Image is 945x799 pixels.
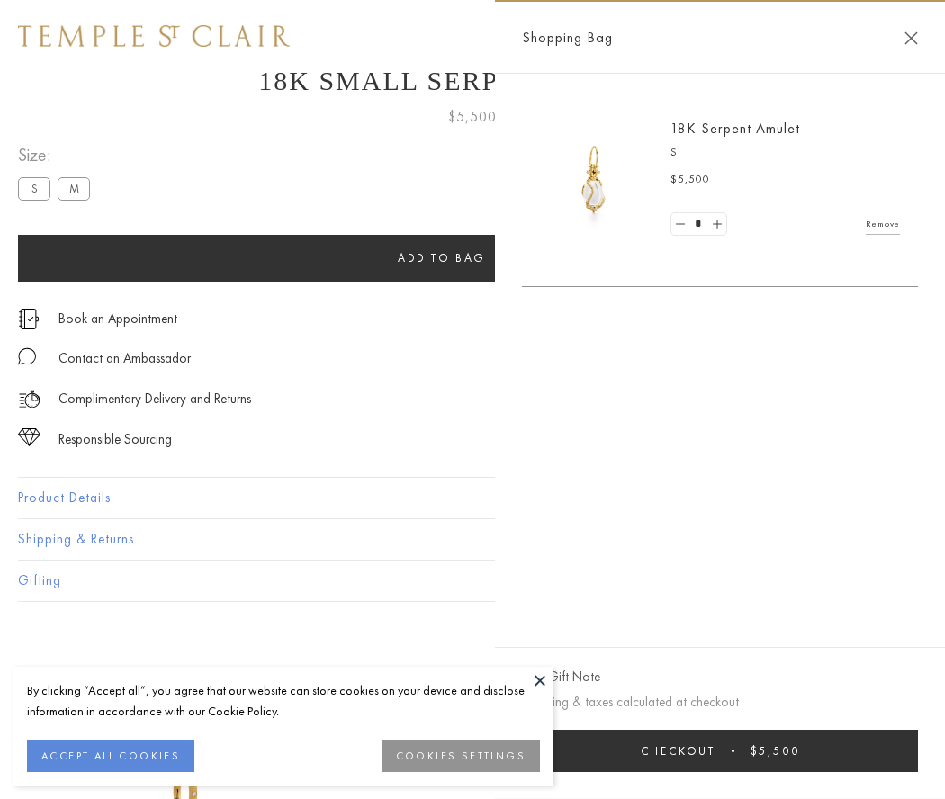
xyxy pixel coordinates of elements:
button: Close Shopping Bag [904,31,918,45]
img: icon_appointment.svg [18,309,40,329]
a: Remove [866,214,900,234]
span: $5,500 [670,171,710,189]
button: Add to bag [18,235,866,282]
a: Set quantity to 0 [671,213,689,236]
a: Set quantity to 2 [707,213,725,236]
div: Responsible Sourcing [58,428,172,451]
h3: You May Also Like [45,666,900,695]
p: Shipping & taxes calculated at checkout [522,691,918,714]
span: Size: [18,140,97,170]
img: icon_delivery.svg [18,388,40,410]
h1: 18K Small Serpent Amulet [18,66,927,96]
div: By clicking “Accept all”, you agree that our website can store cookies on your device and disclos... [27,680,540,722]
img: Temple St. Clair [18,25,290,47]
span: $5,500 [751,743,800,759]
p: S [670,144,900,162]
button: Product Details [18,478,927,518]
img: MessageIcon-01_2.svg [18,347,36,365]
img: icon_sourcing.svg [18,428,40,446]
div: Contact an Ambassador [58,347,191,370]
span: Add to bag [398,250,486,265]
button: COOKIES SETTINGS [382,740,540,772]
span: Shopping Bag [522,26,613,49]
label: S [18,177,50,200]
a: Book an Appointment [58,309,177,328]
button: Shipping & Returns [18,519,927,560]
span: Checkout [641,743,715,759]
button: Gifting [18,561,927,601]
button: Checkout $5,500 [522,730,918,772]
a: 18K Serpent Amulet [670,119,800,138]
span: $5,500 [448,105,497,129]
label: M [58,177,90,200]
p: Complimentary Delivery and Returns [58,388,251,410]
button: Add Gift Note [522,666,600,688]
img: P51836-E11SERPPV [540,126,648,234]
button: ACCEPT ALL COOKIES [27,740,194,772]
